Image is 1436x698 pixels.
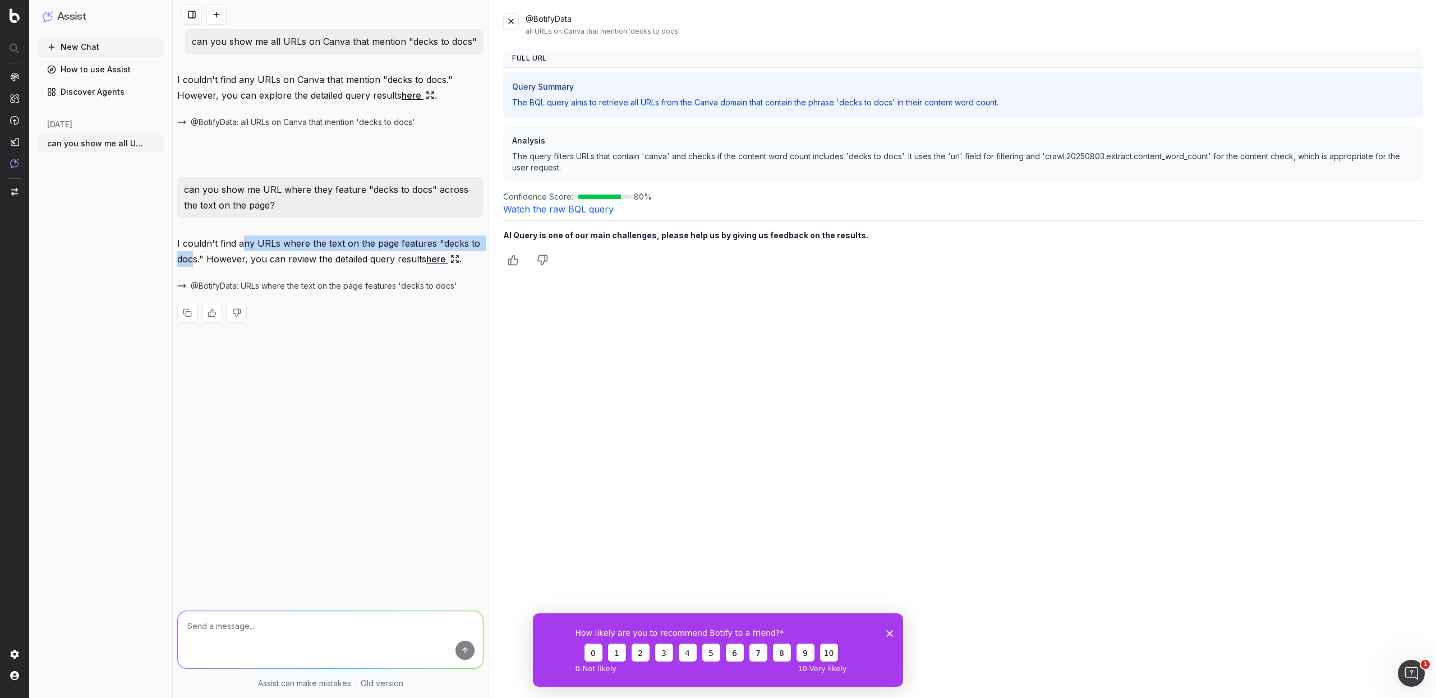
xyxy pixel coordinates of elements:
[177,235,484,267] p: I couldn't find any URLs where the text on the page features "decks to docs." However, you can re...
[512,97,1414,108] p: The BQL query aims to retrieve all URLs from the Canva domain that contain the phrase 'decks to d...
[38,83,164,101] a: Discover Agents
[361,678,403,689] a: Old version
[634,191,652,202] span: 80 %
[47,138,146,149] span: can you show me all URLs on Canva that m
[191,117,415,128] span: @BotifyData: all URLs on Canva that mention 'decks to docs'
[503,49,1423,68] th: Full URL
[258,678,351,689] p: Assist can make mistakes
[10,159,19,168] img: Assist
[512,135,1414,146] h3: Analysis
[503,250,523,270] button: Thumbs up
[503,191,573,202] span: Confidence Score:
[10,72,19,81] img: Analytics
[503,204,614,215] a: Watch the raw BQL query
[38,61,164,78] a: How to use Assist
[192,34,477,49] p: can you show me all URLs on Canva that mention "decks to docs"
[10,8,20,23] img: Botify logo
[402,87,435,103] a: here
[43,11,53,22] img: Assist
[38,38,164,56] button: New Chat
[426,251,459,267] a: here
[1421,660,1430,669] span: 1
[526,13,1423,36] div: @BotifyData
[10,671,19,680] img: My account
[11,188,18,196] img: Switch project
[10,650,19,659] img: Setting
[503,230,868,240] b: AI Query is one of our main challenges, please help us by giving us feedback on the results.
[512,81,1414,93] h3: Query Summary
[57,9,86,25] h1: Assist
[10,94,19,103] img: Intelligence
[177,280,457,292] button: @BotifyData: URLs where the text on the page features 'decks to docs'
[177,72,484,103] p: I couldn't find any URLs on Canva that mention "decks to docs." However, you can explore the deta...
[10,137,19,146] img: Studio
[532,250,553,270] button: Thumbs down
[177,117,415,128] button: @BotifyData: all URLs on Canva that mention 'decks to docs'
[43,9,159,25] button: Assist
[512,151,1414,173] p: The query filters URLs that contain 'canva' and checks if the content word count includes 'decks ...
[184,182,477,213] p: can you show me URL where they feature "decks to docs" across the text on the page?
[526,27,1423,36] div: all URLs on Canva that mention 'decks to docs'
[191,280,457,292] span: @BotifyData: URLs where the text on the page features 'decks to docs'
[1398,660,1425,687] iframe: Intercom live chat
[10,115,19,125] img: Activation
[38,135,164,152] button: can you show me all URLs on Canva that m
[47,119,72,130] span: [DATE]
[533,613,903,687] iframe: Survey from Botify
